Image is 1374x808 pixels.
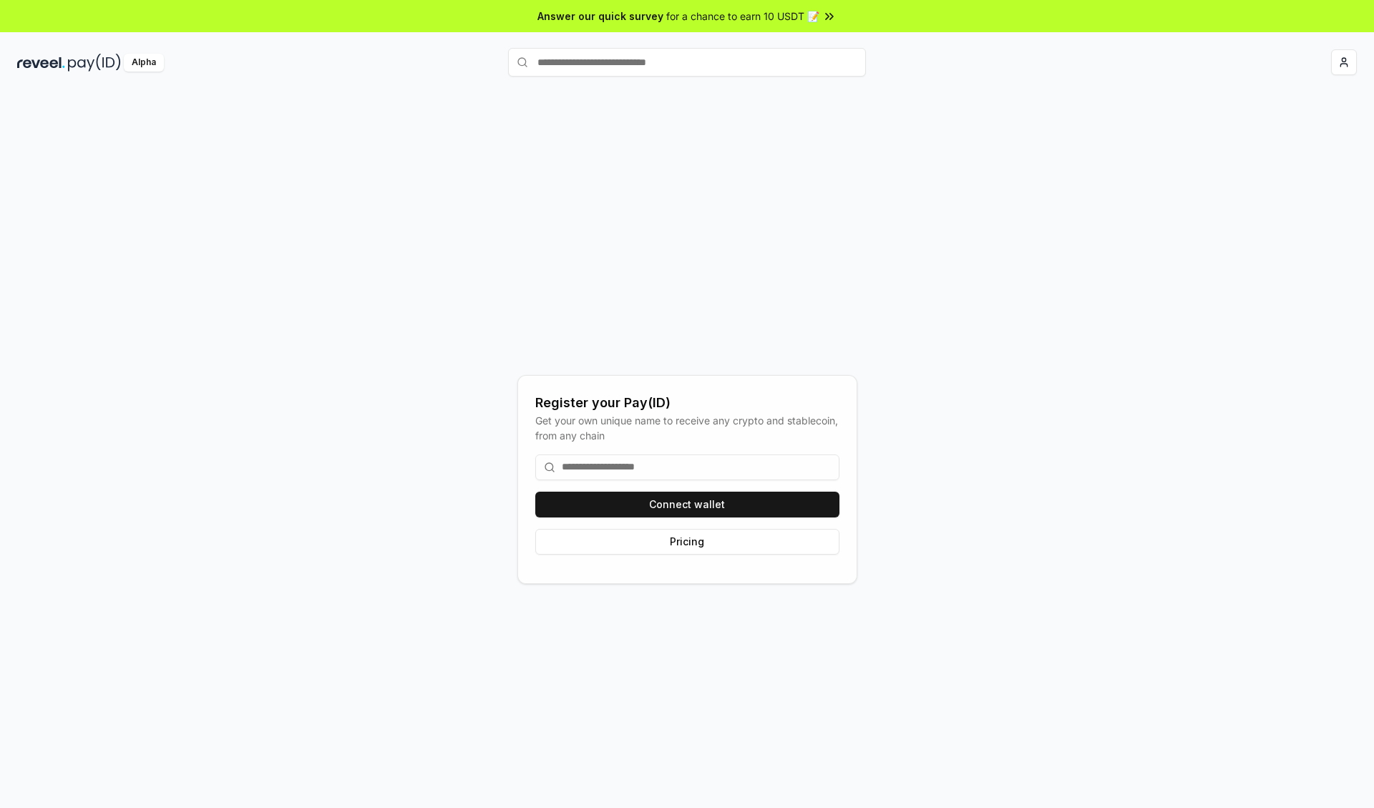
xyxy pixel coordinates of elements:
img: pay_id [68,54,121,72]
div: Alpha [124,54,164,72]
button: Pricing [535,529,839,555]
span: Answer our quick survey [537,9,663,24]
button: Connect wallet [535,492,839,517]
img: reveel_dark [17,54,65,72]
div: Get your own unique name to receive any crypto and stablecoin, from any chain [535,413,839,443]
div: Register your Pay(ID) [535,393,839,413]
span: for a chance to earn 10 USDT 📝 [666,9,819,24]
